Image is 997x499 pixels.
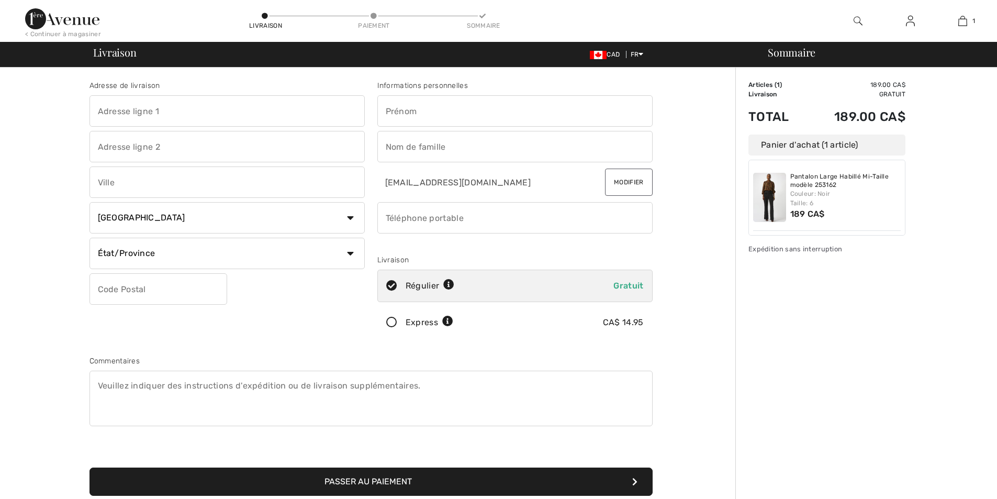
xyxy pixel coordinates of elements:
[748,135,905,156] div: Panier d'achat (1 article)
[972,16,975,26] span: 1
[605,169,652,196] button: Modifier
[805,90,905,99] td: Gratuit
[631,51,644,58] span: FR
[377,95,653,127] input: Prénom
[377,202,653,234] input: Téléphone portable
[25,29,101,39] div: < Continuer à magasiner
[89,356,653,367] div: Commentaires
[790,173,901,189] a: Pantalon Large Habillé Mi-Taille modèle 253162
[790,189,901,208] div: Couleur: Noir Taille: 6
[406,280,455,292] div: Régulier
[777,81,780,88] span: 1
[89,80,365,91] div: Adresse de livraison
[898,15,923,28] a: Se connecter
[377,131,653,162] input: Nom de famille
[93,47,137,58] span: Livraison
[89,273,227,305] input: Code Postal
[89,131,365,162] input: Adresse ligne 2
[590,51,607,59] img: Canadian Dollar
[377,167,584,198] input: Courriel
[937,15,988,27] a: 1
[613,281,643,291] span: Gratuit
[748,90,805,99] td: Livraison
[590,51,624,58] span: CAD
[854,15,862,27] img: recherche
[748,99,805,135] td: Total
[25,8,99,29] img: 1ère Avenue
[753,173,786,222] img: Pantalon Large Habillé Mi-Taille modèle 253162
[89,468,653,496] button: Passer au paiement
[467,21,498,30] div: Sommaire
[377,80,653,91] div: Informations personnelles
[358,21,389,30] div: Paiement
[89,167,365,198] input: Ville
[748,244,905,254] div: Expédition sans interruption
[906,15,915,27] img: Mes infos
[748,80,805,90] td: Articles ( )
[790,209,825,219] span: 189 CA$
[755,47,991,58] div: Sommaire
[377,254,653,265] div: Livraison
[958,15,967,27] img: Mon panier
[249,21,281,30] div: Livraison
[805,80,905,90] td: 189.00 CA$
[406,316,453,329] div: Express
[805,99,905,135] td: 189.00 CA$
[89,95,365,127] input: Adresse ligne 1
[603,316,644,329] div: CA$ 14.95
